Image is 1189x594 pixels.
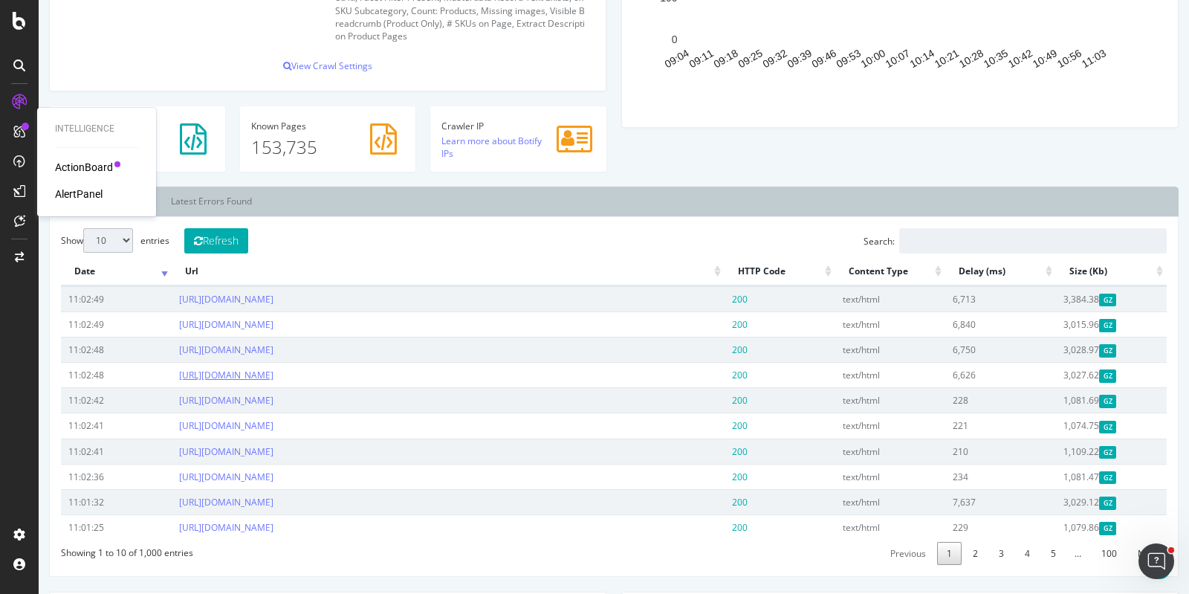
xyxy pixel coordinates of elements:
[140,394,235,407] a: [URL][DOMAIN_NAME]
[22,489,133,514] td: 11:01:32
[797,286,907,311] td: text/html
[797,337,907,362] td: text/html
[1017,464,1128,489] td: 1,081.47
[633,34,639,46] text: 0
[22,311,133,337] td: 11:02:49
[22,413,133,438] td: 11:02:41
[797,514,907,540] td: text/html
[907,257,1017,286] th: Delay (ms): activate to sort column ascending
[140,471,235,483] a: [URL][DOMAIN_NAME]
[797,311,907,337] td: text/html
[22,540,155,559] div: Showing 1 to 10 of 1,000 entries
[1060,497,1078,509] span: Gzipped Content
[121,187,224,216] a: Latest Errors Found
[797,439,907,464] td: text/html
[1017,387,1128,413] td: 1,081.69
[1017,311,1128,337] td: 3,015.96
[1060,294,1078,306] span: Gzipped Content
[907,464,1017,489] td: 234
[722,47,751,70] text: 09:32
[693,369,709,381] span: 200
[22,257,133,286] th: Date: activate to sort column ascending
[686,257,797,286] th: HTTP Code: activate to sort column ascending
[943,47,972,70] text: 10:35
[673,47,702,70] text: 09:18
[1017,257,1128,286] th: Size (Kb): activate to sort column ascending
[10,187,117,216] a: Latest URLs Crawled
[22,387,133,413] td: 11:02:42
[693,496,709,509] span: 200
[797,362,907,387] td: text/html
[55,160,113,175] div: ActionBoard
[842,542,897,565] a: Previous
[22,228,131,253] label: Show entries
[1060,319,1078,332] span: Gzipped Content
[771,47,800,70] text: 09:46
[1060,446,1078,459] span: Gzipped Content
[1060,471,1078,484] span: Gzipped Content
[140,343,235,356] a: [URL][DOMAIN_NAME]
[698,47,727,70] text: 09:25
[907,489,1017,514] td: 7,637
[22,121,175,131] h4: Pages Crawled
[140,293,235,306] a: [URL][DOMAIN_NAME]
[140,419,235,432] a: [URL][DOMAIN_NAME]
[1017,489,1128,514] td: 3,029.12
[693,471,709,483] span: 200
[1017,413,1128,438] td: 1,074.75
[1017,362,1128,387] td: 3,027.62
[693,521,709,534] span: 200
[623,47,652,70] text: 09:04
[22,135,175,160] p: 153,735
[213,121,366,131] h4: Pages Known
[55,123,138,135] div: Intelligence
[1060,395,1078,407] span: Gzipped Content
[1017,47,1046,70] text: 10:56
[22,439,133,464] td: 11:02:41
[1002,542,1027,565] a: 5
[796,47,825,70] text: 09:53
[1138,543,1174,579] iframe: Intercom live chat
[55,187,103,201] div: AlertPanel
[907,387,1017,413] td: 228
[1089,542,1128,565] a: Next
[797,413,907,438] td: text/html
[140,369,235,381] a: [URL][DOMAIN_NAME]
[140,445,235,458] a: [URL][DOMAIN_NAME]
[907,286,1017,311] td: 6,713
[898,542,923,565] a: 1
[825,228,1128,254] label: Search:
[919,47,947,70] text: 10:28
[693,445,709,458] span: 200
[693,343,709,356] span: 200
[797,464,907,489] td: text/html
[140,318,235,331] a: [URL][DOMAIN_NAME]
[797,489,907,514] td: text/html
[907,362,1017,387] td: 6,626
[797,387,907,413] td: text/html
[22,286,133,311] td: 11:02:49
[1060,344,1078,357] span: Gzipped Content
[648,47,677,70] text: 09:11
[1017,337,1128,362] td: 3,028.97
[1017,286,1128,311] td: 3,384.38
[907,514,1017,540] td: 229
[976,542,1001,565] a: 4
[22,464,133,489] td: 11:02:36
[1060,369,1078,382] span: Gzipped Content
[950,542,975,565] a: 3
[1060,421,1078,433] span: Gzipped Content
[22,362,133,387] td: 11:02:48
[1017,439,1128,464] td: 1,109.22
[1017,514,1128,540] td: 1,079.86
[1041,47,1070,70] text: 11:03
[22,337,133,362] td: 11:02:48
[403,121,557,131] h4: Crawler IP
[968,47,997,70] text: 10:42
[992,47,1021,70] text: 10:49
[924,542,949,565] a: 2
[845,47,874,70] text: 10:07
[797,257,907,286] th: Content Type: activate to sort column ascending
[140,521,235,534] a: [URL][DOMAIN_NAME]
[140,496,235,509] a: [URL][DOMAIN_NAME]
